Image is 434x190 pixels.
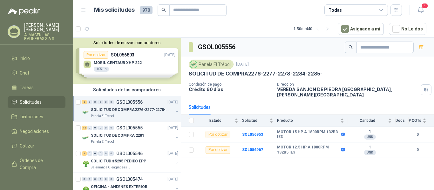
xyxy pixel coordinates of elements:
[91,139,114,144] p: Panela El Trébol
[94,5,135,15] h1: Mis solicitudes
[277,115,348,127] th: Producto
[82,108,90,116] img: Company Logo
[242,147,263,152] a: SOL056967
[93,126,98,130] div: 0
[73,38,181,84] div: Solicitudes de nuevos compradoresPor cotizarSOL056803[DATE] MOBIL CENTAUR XHP 222105 LbPor cotiza...
[409,147,426,153] b: 0
[349,45,353,49] span: search
[348,129,392,134] b: 1
[24,33,65,41] p: ALMACEN LAS BALINERAS S.A.S
[8,52,65,64] a: Inicio
[82,124,180,144] a: 18 0 0 0 0 0 GSOL005555[DATE] Company LogoSOLICITUD DE COMPRA 2281Panela El Trébol
[190,61,197,68] img: Company Logo
[20,157,59,171] span: Órdenes de Compra
[421,3,428,9] span: 4
[236,62,249,68] p: [DATE]
[389,23,426,35] button: No Leídos
[109,177,114,181] div: 0
[82,160,90,167] img: Company Logo
[104,100,108,104] div: 0
[277,118,339,123] span: Producto
[198,115,242,127] th: Estado
[206,146,230,154] div: Por cotizar
[98,151,103,156] div: 0
[348,115,396,127] th: Cantidad
[242,118,268,123] span: Solicitud
[82,134,90,142] img: Company Logo
[277,87,418,97] p: VEREDA SANJON DE PIEDRA [GEOGRAPHIC_DATA] , [PERSON_NAME][GEOGRAPHIC_DATA]
[8,67,65,79] a: Chat
[198,42,236,52] h3: GSOL005556
[109,100,114,104] div: 0
[338,23,384,35] button: Asignado a mi
[396,115,409,127] th: Docs
[109,126,114,130] div: 0
[82,126,87,130] div: 18
[167,151,178,157] p: [DATE]
[109,151,114,156] div: 0
[20,113,43,120] span: Licitaciones
[87,151,92,156] div: 0
[98,126,103,130] div: 0
[415,4,426,16] button: 4
[93,151,98,156] div: 0
[8,140,65,152] a: Cotizar
[167,125,178,131] p: [DATE]
[104,126,108,130] div: 0
[242,115,277,127] th: Solicitud
[364,150,376,155] div: UND
[277,130,339,140] b: MOTOR 15 HP A 1800RPM 132B3 IE3
[91,133,144,139] p: SOLICITUD DE COMPRA 2281
[116,151,143,156] p: GSOL005546
[116,100,143,104] p: GSOL005556
[116,177,143,181] p: GSOL005474
[140,6,153,14] span: 978
[409,118,421,123] span: # COTs
[91,184,147,190] p: OFICINA - ANDENES EXTERIOR
[329,7,342,14] div: Todas
[242,132,263,137] a: SOL056953
[206,131,230,138] div: Por cotizar
[91,165,131,170] p: Salamanca Oleaginosas SAS
[82,150,180,170] a: 1 0 0 0 0 0 GSOL005546[DATE] Company LogoSOLICITUD #5295 PEDIDO EPPSalamanca Oleaginosas SAS
[20,99,42,106] span: Solicitudes
[364,134,376,140] div: UND
[87,126,92,130] div: 0
[20,128,49,135] span: Negociaciones
[98,100,103,104] div: 0
[409,132,426,138] b: 0
[8,125,65,137] a: Negociaciones
[91,114,114,119] p: Panela El Trébol
[20,142,34,149] span: Cotizar
[167,99,178,105] p: [DATE]
[93,100,98,104] div: 0
[82,177,87,181] div: 0
[24,23,65,32] p: [PERSON_NAME] [PERSON_NAME]
[189,87,272,92] p: Crédito 60 días
[189,60,234,69] div: Panela El Trébol
[198,118,233,123] span: Estado
[161,8,166,12] span: search
[73,84,181,96] div: Solicitudes de tus compradores
[104,177,108,181] div: 0
[189,104,211,111] div: Solicitudes
[409,115,434,127] th: # COTs
[8,8,40,15] img: Logo peakr
[20,84,34,91] span: Tareas
[277,82,418,87] p: Dirección
[82,151,87,156] div: 1
[189,70,322,77] p: SOLICITUD DE COMPRA2276-2277-2278-2284-2285-
[98,177,103,181] div: 0
[82,98,180,119] a: 2 0 0 0 0 0 GSOL005556[DATE] Company LogoSOLICITUD DE COMPRA2276-2277-2278-2284-2285-Panela El Tr...
[8,154,65,174] a: Órdenes de Compra
[167,176,178,182] p: [DATE]
[91,158,146,164] p: SOLICITUD #5295 PEDIDO EPP
[93,177,98,181] div: 0
[8,111,65,123] a: Licitaciones
[76,40,178,45] button: Solicitudes de nuevos compradores
[8,96,65,108] a: Solicitudes
[348,118,387,123] span: Cantidad
[8,82,65,94] a: Tareas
